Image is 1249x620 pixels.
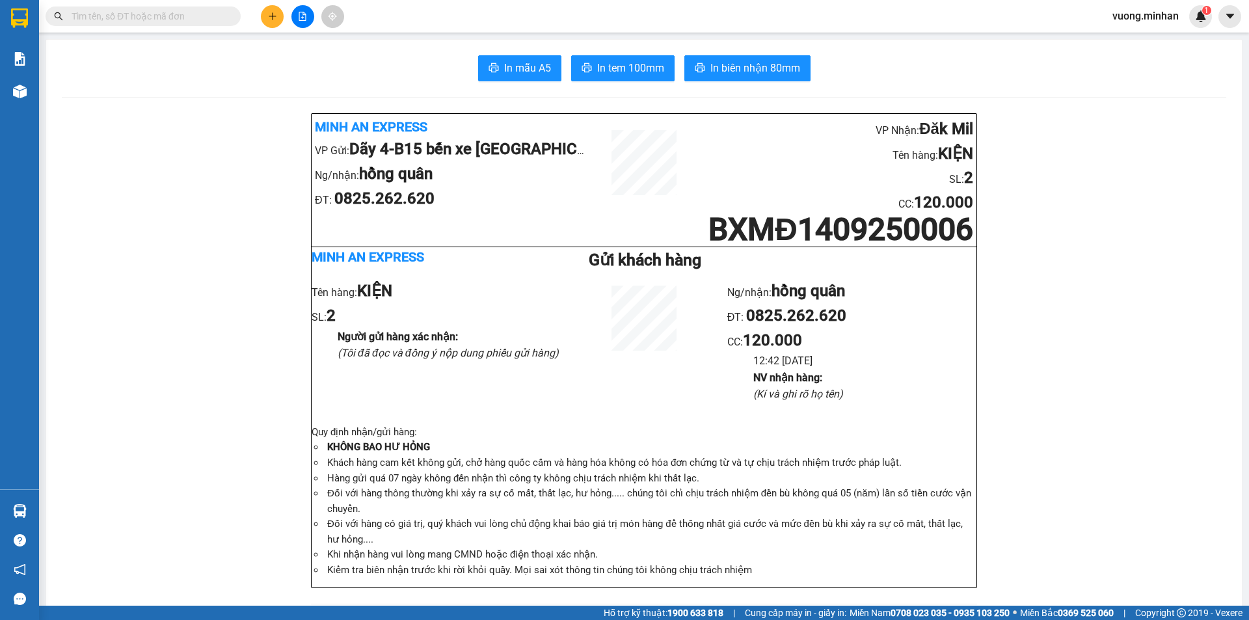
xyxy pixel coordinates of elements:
[14,593,26,605] span: message
[1020,606,1114,620] span: Miền Bắc
[699,142,973,167] li: Tên hàng:
[338,347,559,359] i: (Tôi đã đọc và đồng ý nộp dung phiếu gửi hàng)
[582,62,592,75] span: printer
[357,282,392,300] b: KIỆN
[13,504,27,518] img: warehouse-icon
[850,606,1010,620] span: Miền Nam
[699,117,973,142] li: VP Nhận:
[321,5,344,28] button: aim
[325,455,976,471] li: Khách hàng cam kết không gửi, chở hàng quốc cấm và hàng hóa không có hóa đơn chứng từ và tự chịu ...
[11,8,28,28] img: logo-vxr
[268,12,277,21] span: plus
[315,119,427,135] b: Minh An Express
[589,250,701,269] b: Gửi khách hàng
[914,193,973,211] b: 120.000
[727,279,976,402] ul: CC
[291,5,314,28] button: file-add
[312,249,424,265] b: Minh An Express
[315,162,589,187] li: Ng/nhận:
[489,62,499,75] span: printer
[349,140,628,158] b: Dãy 4-B15 bến xe [GEOGRAPHIC_DATA]
[1224,10,1236,22] span: caret-down
[684,55,811,81] button: printerIn biên nhận 80mm
[312,425,976,578] div: Quy định nhận/gửi hàng :
[325,517,976,547] li: Đối với hàng có giá trị, quý khách vui lòng chủ động khai báo giá trị món hàng để thống nhất giá ...
[1102,8,1189,24] span: vuong.minhan
[938,144,973,163] b: KIỆN
[727,279,976,304] li: Ng/nhận:
[1195,10,1207,22] img: icon-new-feature
[13,85,27,98] img: warehouse-icon
[328,12,337,21] span: aim
[312,304,561,329] li: SL:
[298,12,307,21] span: file-add
[964,168,973,187] b: 2
[327,441,430,453] strong: KHÔNG BAO HƯ HỎNG
[733,606,735,620] span: |
[1177,608,1186,617] span: copyright
[745,606,846,620] span: Cung cấp máy in - giấy in:
[699,191,973,215] li: CC
[699,166,973,191] li: SL:
[667,608,723,618] strong: 1900 633 818
[325,563,976,578] li: Kiểm tra biên nhận trước khi rời khỏi quầy. Mọi sai xót thông tin chúng tôi không chịu trách nhiệm
[753,388,843,400] i: (Kí và ghi rõ họ tên)
[740,336,802,348] span: :
[315,137,589,162] li: VP Gửi:
[14,563,26,576] span: notification
[604,606,723,620] span: Hỗ trợ kỹ thuật:
[743,331,802,349] b: 120.000
[327,306,336,325] b: 2
[1218,5,1241,28] button: caret-down
[891,608,1010,618] strong: 0708 023 035 - 0935 103 250
[695,62,705,75] span: printer
[72,9,225,23] input: Tìm tên, số ĐT hoặc mã đơn
[325,486,976,517] li: Đối với hàng thông thường khi xảy ra sự cố mất, thất lạc, hư hỏng..... chúng tôi chỉ chịu trách n...
[315,187,589,211] li: ĐT:
[597,60,664,76] span: In tem 100mm
[338,330,458,343] b: Người gửi hàng xác nhận :
[753,353,976,369] li: 12:42 [DATE]
[325,471,976,487] li: Hàng gửi quá 07 ngày không đến nhận thì công ty không chịu trách nhiệm khi thất lạc.
[1013,610,1017,615] span: ⚪️
[746,306,846,325] b: 0825.262.620
[261,5,284,28] button: plus
[312,279,561,304] li: Tên hàng:
[753,371,822,384] b: NV nhận hàng :
[911,198,973,210] span: :
[334,189,435,208] b: 0825.262.620
[1204,6,1209,15] span: 1
[919,120,973,138] b: Đăk Mil
[727,304,976,329] li: ĐT:
[325,547,976,563] li: Khi nhận hàng vui lòng mang CMND hoặc điện thoại xác nhận.
[1202,6,1211,15] sup: 1
[710,60,800,76] span: In biên nhận 80mm
[772,282,845,300] b: hồng quân
[13,52,27,66] img: solution-icon
[14,534,26,546] span: question-circle
[699,215,973,243] h1: BXMĐ1409250006
[504,60,551,76] span: In mẫu A5
[478,55,561,81] button: printerIn mẫu A5
[359,165,433,183] b: hồng quân
[571,55,675,81] button: printerIn tem 100mm
[1058,608,1114,618] strong: 0369 525 060
[1123,606,1125,620] span: |
[54,12,63,21] span: search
